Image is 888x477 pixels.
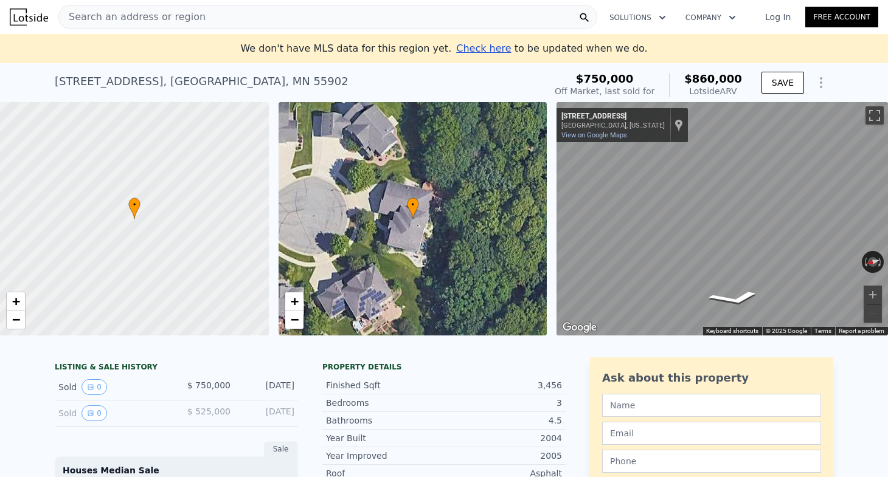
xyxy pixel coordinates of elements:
[7,292,25,311] a: Zoom in
[444,450,562,462] div: 2005
[128,197,140,219] div: •
[10,9,48,26] img: Lotside
[285,292,304,311] a: Zoom in
[407,199,419,210] span: •
[82,379,107,395] button: View historical data
[600,7,676,29] button: Solutions
[444,432,562,444] div: 2004
[878,251,884,273] button: Rotate clockwise
[322,362,566,372] div: Property details
[444,414,562,427] div: 4.5
[555,85,654,97] div: Off Market, last sold for
[444,379,562,391] div: 3,456
[456,41,647,56] div: to be updated when we do.
[12,293,20,309] span: +
[240,405,294,421] div: [DATE]
[809,70,833,95] button: Show Options
[861,255,885,269] button: Reset the view
[675,118,683,132] a: Show location on map
[7,311,25,329] a: Zoom out
[326,432,444,444] div: Year Built
[684,85,742,97] div: Lotside ARV
[676,7,746,29] button: Company
[561,131,627,139] a: View on Google Maps
[55,362,298,374] div: LISTING & SALE HISTORY
[326,379,444,391] div: Finished Sqft
[58,379,167,395] div: Sold
[865,106,884,125] button: Toggle fullscreen view
[59,10,206,24] span: Search an address or region
[456,43,511,54] span: Check here
[58,405,167,421] div: Sold
[187,407,231,416] span: $ 525,000
[751,11,805,23] a: Log In
[55,73,349,90] div: [STREET_ADDRESS] , [GEOGRAPHIC_DATA] , MN 55902
[290,293,298,309] span: +
[862,251,869,273] button: Rotate counterclockwise
[602,369,821,386] div: Ask about this property
[240,41,647,56] div: We don't have MLS data for this region yet.
[326,414,444,427] div: Bathrooms
[761,72,804,94] button: SAVE
[706,327,758,335] button: Keyboard shortcuts
[560,320,600,335] a: Open this area in Google Maps (opens a new window)
[82,405,107,421] button: View historical data
[560,320,600,335] img: Google
[602,394,821,417] input: Name
[557,102,888,335] div: Map
[444,397,562,409] div: 3
[602,422,821,445] input: Email
[285,311,304,329] a: Zoom out
[561,122,665,129] div: [GEOGRAPHIC_DATA], [US_STATE]
[264,441,298,457] div: Sale
[839,328,884,334] a: Report a problem
[692,287,777,310] path: Go West, Redwood Ln SW
[561,112,665,122] div: [STREET_ADDRESS]
[864,286,882,304] button: Zoom in
[407,197,419,219] div: •
[602,450,821,473] input: Phone
[290,312,298,327] span: −
[766,328,807,334] span: © 2025 Google
[814,328,831,334] a: Terms (opens in new tab)
[864,304,882,323] button: Zoom out
[63,464,290,476] div: Houses Median Sale
[326,397,444,409] div: Bedrooms
[128,199,140,210] span: •
[326,450,444,462] div: Year Improved
[684,72,742,85] span: $860,000
[576,72,634,85] span: $750,000
[187,380,231,390] span: $ 750,000
[12,312,20,327] span: −
[557,102,888,335] div: Street View
[240,379,294,395] div: [DATE]
[805,7,878,27] a: Free Account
